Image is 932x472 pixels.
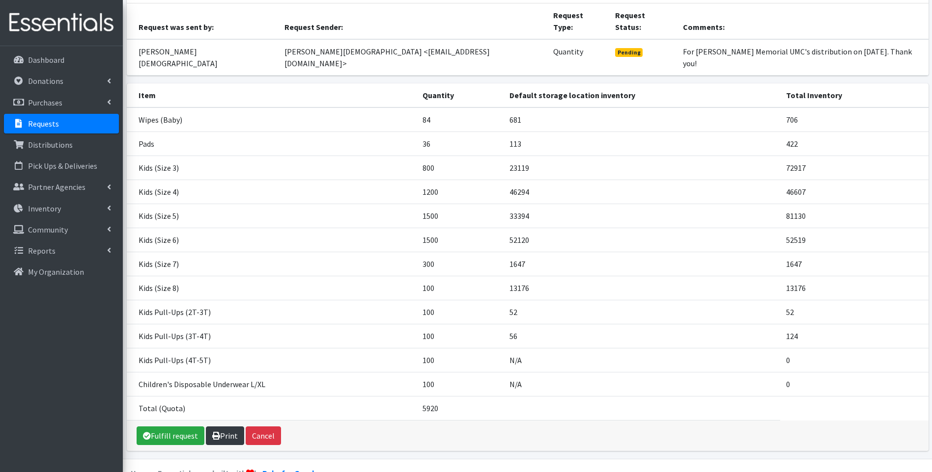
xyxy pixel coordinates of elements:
td: Wipes (Baby) [127,107,417,132]
td: Kids (Size 5) [127,204,417,228]
td: 52519 [780,228,929,252]
td: 52120 [504,228,780,252]
p: Donations [28,76,63,86]
p: My Organization [28,267,84,277]
a: Inventory [4,199,119,218]
p: Pick Ups & Deliveries [28,161,97,171]
td: 5920 [417,396,504,420]
td: Children's Disposable Underwear L/XL [127,372,417,396]
td: Total (Quota) [127,396,417,420]
td: 100 [417,300,504,324]
td: [PERSON_NAME][DEMOGRAPHIC_DATA] [127,39,279,76]
td: 100 [417,348,504,372]
td: 1200 [417,180,504,204]
td: 706 [780,107,929,132]
th: Quantity [417,83,504,107]
th: Request Sender: [279,3,547,39]
td: 1500 [417,228,504,252]
td: 81130 [780,204,929,228]
td: 1647 [780,252,929,276]
td: 33394 [504,204,780,228]
th: Request was sent by: [127,3,279,39]
td: 23119 [504,156,780,180]
td: 56 [504,324,780,348]
td: Pads [127,131,417,156]
a: Requests [4,114,119,133]
p: Distributions [28,140,73,150]
a: Dashboard [4,50,119,70]
td: 1500 [417,204,504,228]
td: 300 [417,252,504,276]
a: Purchases [4,93,119,112]
img: HumanEssentials [4,6,119,39]
p: Partner Agencies [28,182,85,192]
p: Dashboard [28,55,64,65]
th: Total Inventory [780,83,929,107]
td: 52 [504,300,780,324]
td: 46607 [780,180,929,204]
p: Inventory [28,204,61,213]
span: Pending [615,48,643,57]
td: 52 [780,300,929,324]
td: 1647 [504,252,780,276]
a: Reports [4,241,119,261]
a: Pick Ups & Deliveries [4,156,119,176]
th: Item [127,83,417,107]
a: Print [206,426,244,445]
td: Kids Pull-Ups (2T-3T) [127,300,417,324]
a: Partner Agencies [4,177,119,197]
td: 100 [417,372,504,396]
td: Kids Pull-Ups (3T-4T) [127,324,417,348]
a: My Organization [4,262,119,282]
td: 100 [417,276,504,300]
td: 100 [417,324,504,348]
td: Kids (Size 8) [127,276,417,300]
a: Fulfill request [137,426,204,445]
td: [PERSON_NAME][DEMOGRAPHIC_DATA] <[EMAIL_ADDRESS][DOMAIN_NAME]> [279,39,547,76]
td: 72917 [780,156,929,180]
p: Reports [28,246,56,256]
td: Kids (Size 3) [127,156,417,180]
td: 124 [780,324,929,348]
p: Requests [28,119,59,129]
td: N/A [504,348,780,372]
td: Kids (Size 6) [127,228,417,252]
button: Cancel [246,426,281,445]
td: Kids (Size 7) [127,252,417,276]
td: 681 [504,107,780,132]
td: Kids Pull-Ups (4T-5T) [127,348,417,372]
th: Request Type: [547,3,609,39]
th: Request Status: [609,3,677,39]
a: Distributions [4,135,119,155]
td: 422 [780,131,929,156]
td: 0 [780,348,929,372]
td: 84 [417,107,504,132]
td: 46294 [504,180,780,204]
td: For [PERSON_NAME] Memorial UMC's distribution on [DATE]. Thank you! [677,39,929,76]
td: 800 [417,156,504,180]
td: N/A [504,372,780,396]
th: Comments: [677,3,929,39]
th: Default storage location inventory [504,83,780,107]
td: Quantity [547,39,609,76]
td: 113 [504,131,780,156]
td: 13176 [504,276,780,300]
td: Kids (Size 4) [127,180,417,204]
a: Donations [4,71,119,91]
td: 13176 [780,276,929,300]
p: Purchases [28,98,62,107]
td: 0 [780,372,929,396]
a: Community [4,220,119,239]
p: Community [28,225,68,235]
td: 36 [417,131,504,156]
